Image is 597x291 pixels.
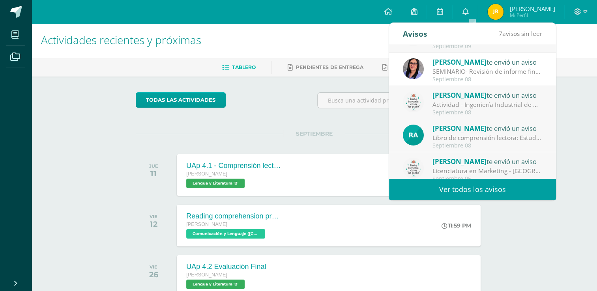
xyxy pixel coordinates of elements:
div: JUE [149,163,158,169]
div: Septiembre 08 [432,142,542,149]
span: SEPTIEMBRE [283,130,345,137]
span: [PERSON_NAME] [186,171,227,177]
div: UAp 4.2 Evaluación Final [186,263,266,271]
span: 7 [499,29,502,38]
a: todas las Actividades [136,92,226,108]
span: Tablero [232,64,256,70]
span: [PERSON_NAME] [186,222,227,227]
span: [PERSON_NAME] [432,124,487,133]
img: 6d997b708352de6bfc4edc446c29d722.png [403,158,424,179]
a: Tablero [222,61,256,74]
span: [PERSON_NAME] [432,91,487,100]
div: Septiembre 05 [432,175,542,182]
div: Septiembre 09 [432,43,542,50]
div: Licenciatura en Marketing - Universidad Rafael Landívar: Buenos días Reciban un cordial saludo, l... [432,166,542,175]
span: [PERSON_NAME] [186,272,227,278]
a: Entregadas [382,61,426,74]
img: d166cc6b6add042c8d443786a57c7763.png [403,125,424,145]
div: Reading comprehension practice [186,212,281,220]
div: Septiembre 08 [432,76,542,83]
div: 12 [150,219,157,229]
div: te envió un aviso [432,57,542,67]
div: 11:59 PM [442,222,471,229]
a: Ver todos los avisos [389,179,556,200]
span: avisos sin leer [499,29,542,38]
span: [PERSON_NAME] [432,58,487,67]
div: SEMINARIO- Revisión de informe final. : Estimados estudiantes graduandos: Los saludo cordialmente... [432,67,542,76]
span: Pendientes de entrega [296,64,363,70]
span: [PERSON_NAME] [509,5,555,13]
div: VIE [150,214,157,219]
div: te envió un aviso [432,90,542,100]
img: 22ef99f0cf07617984bde968a932628e.png [488,4,503,20]
div: te envió un aviso [432,123,542,133]
span: Lengua y Literatura 'B' [186,179,245,188]
div: 11 [149,169,158,178]
span: Lengua y Literatura 'B' [186,280,245,289]
div: Avisos [403,23,427,45]
div: te envió un aviso [432,156,542,166]
img: 6d997b708352de6bfc4edc446c29d722.png [403,91,424,112]
span: Mi Perfil [509,12,555,19]
input: Busca una actividad próxima aquí... [318,93,492,108]
div: 26 [149,270,158,279]
img: f299a6914324fd9fb9c4d26292297a76.png [403,58,424,79]
div: Libro de comprensión lectora: Estudiantes por este medio les recuerdo trabajar las páginas 47 a 5... [432,133,542,142]
div: Actividad - Ingeniería Industrial de UVG: Buenas tardes estimados graduandos y familias Reciban u... [432,100,542,109]
span: [PERSON_NAME] [432,157,487,166]
span: Actividades recientes y próximas [41,32,201,47]
div: VIE [149,264,158,270]
span: Comunicación y Lenguaje (Inglés) 'B' [186,229,265,239]
a: Pendientes de entrega [288,61,363,74]
div: UAp 4.1 - Comprensión lectora- AURA [186,162,281,170]
div: Septiembre 08 [432,109,542,116]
